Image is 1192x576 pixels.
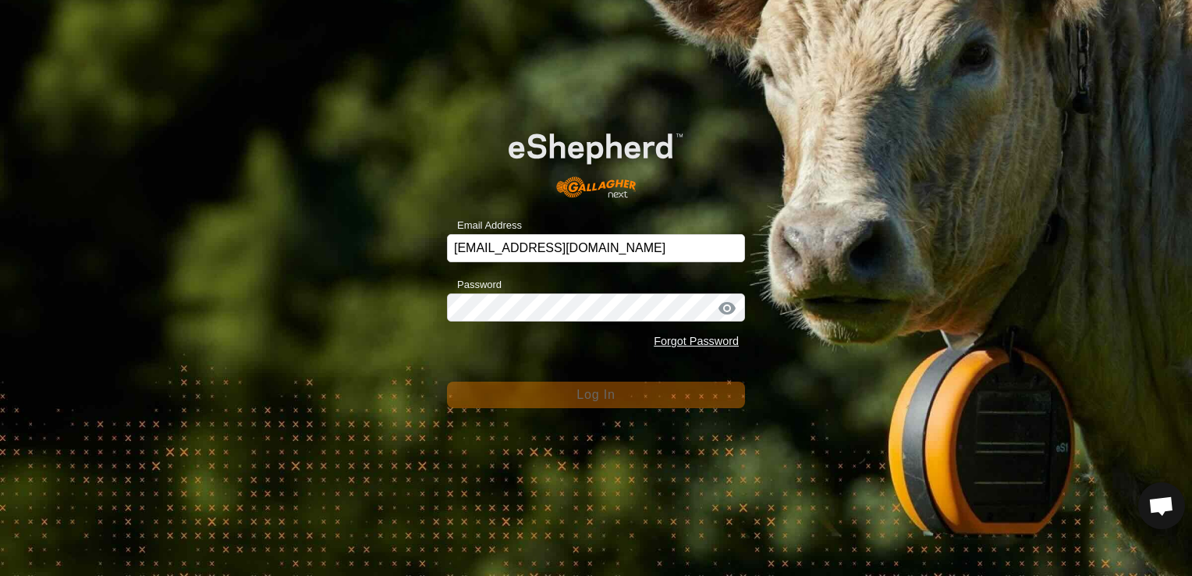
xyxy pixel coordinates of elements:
a: Forgot Password [654,335,739,347]
img: E-shepherd Logo [477,108,715,210]
label: Password [447,277,502,293]
label: Email Address [447,218,522,233]
span: Log In [576,388,615,401]
div: Open chat [1138,482,1185,529]
input: Email Address [447,234,745,262]
button: Log In [447,382,745,408]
